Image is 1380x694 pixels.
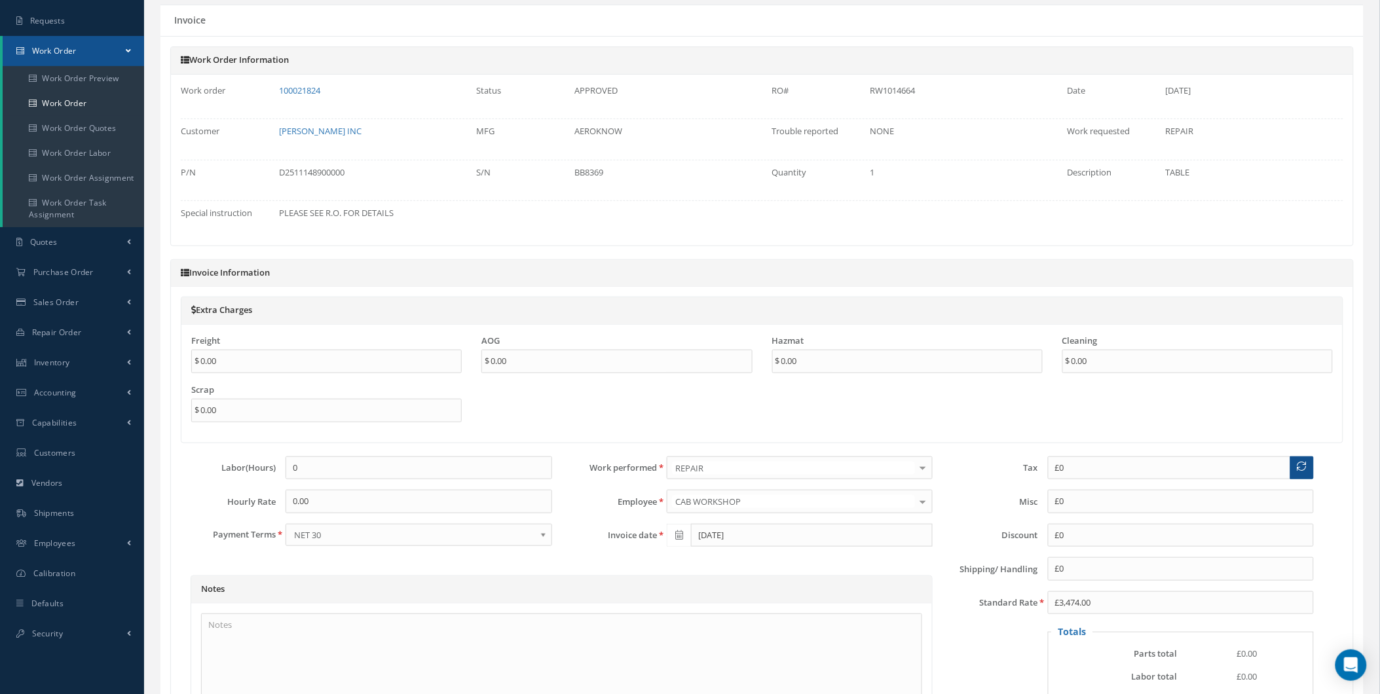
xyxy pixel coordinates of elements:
[181,463,276,473] label: Labor(Hours)
[171,166,269,179] label: P/N
[32,628,63,639] span: Security
[31,598,64,609] span: Defaults
[3,36,144,66] a: Work Order
[3,116,144,141] a: Work Order Quotes
[30,15,65,26] span: Requests
[466,125,565,138] label: MFG
[3,141,144,166] a: Work Order Labor
[575,125,623,137] span: AEROKNOW
[3,191,144,227] a: Work Order Task Assignment
[34,538,76,549] span: Employees
[171,207,269,220] label: Special instruction
[1042,648,1320,661] div: Parts total = SUM of Parts subtotals
[762,125,861,138] label: Trouble reported
[170,10,206,26] h5: Invoice
[1166,125,1194,137] span: REPAIR
[1335,649,1367,681] div: Open Intercom Messenger
[1237,648,1257,659] span: £0.00
[32,327,82,338] span: Repair Order
[201,584,922,594] h5: Notes
[942,497,1037,507] label: Misc
[34,507,75,519] span: Shipments
[181,497,276,507] label: Hourly Rate
[279,125,362,137] a: [PERSON_NAME] INC
[34,387,77,398] span: Accounting
[772,336,804,346] label: Hazmat
[171,125,269,138] label: Customer
[33,297,79,308] span: Sales Order
[1237,670,1257,682] span: £0.00
[466,84,565,98] label: Status
[481,336,500,346] label: AOG
[181,530,276,539] label: Payment Terms
[171,84,269,98] label: Work order
[1042,670,1320,684] div: Labor total = Customer hourly rate * Labor(Hours)
[762,166,861,179] label: Quantity
[3,166,144,191] a: Work Order Assignment
[3,91,144,116] a: Work Order
[1058,166,1156,179] label: Description
[466,166,565,179] label: S/N
[279,207,394,219] span: PLEASE SEE R.O. FOR DETAILS
[181,55,1343,65] h5: Work Order Information
[562,530,657,540] label: Invoice date
[1052,625,1093,638] legend: Totals
[31,477,63,488] span: Vendors
[181,268,1343,278] h5: Invoice Information
[32,417,77,428] span: Capabilities
[575,84,618,96] span: APPROVED
[870,166,875,178] span: 1
[942,463,1037,473] label: Tax
[279,84,320,96] a: 100021824
[1166,166,1190,178] span: TABLE
[562,497,657,507] label: Employee
[942,598,1037,608] label: Standard Rate
[1039,649,1178,659] label: Parts total
[191,385,214,395] label: Scrap
[562,463,657,473] label: Work performed
[1039,672,1178,682] label: Labor total
[762,84,861,98] label: RO#
[1166,84,1191,96] span: [DATE]
[34,447,76,458] span: Customers
[33,266,94,278] span: Purchase Order
[32,45,77,56] span: Work Order
[33,568,75,579] span: Calibration
[191,336,220,346] label: Freight
[672,495,915,508] span: CAB WORKSHOP
[34,357,70,368] span: Inventory
[1062,336,1098,346] label: Cleaning
[191,304,252,316] a: Extra Charges
[942,564,1037,574] label: Shipping/ Handling
[870,84,916,96] span: RW1014664
[30,236,58,247] span: Quotes
[1058,84,1156,98] label: Date
[279,166,345,178] span: D2511148900000
[1058,125,1156,138] label: Work requested
[3,66,144,91] a: Work Order Preview
[870,125,895,137] span: NONE
[575,166,604,178] span: BB8369
[294,527,534,543] span: NET 30
[942,530,1037,540] label: Discount
[672,462,915,475] span: REPAIR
